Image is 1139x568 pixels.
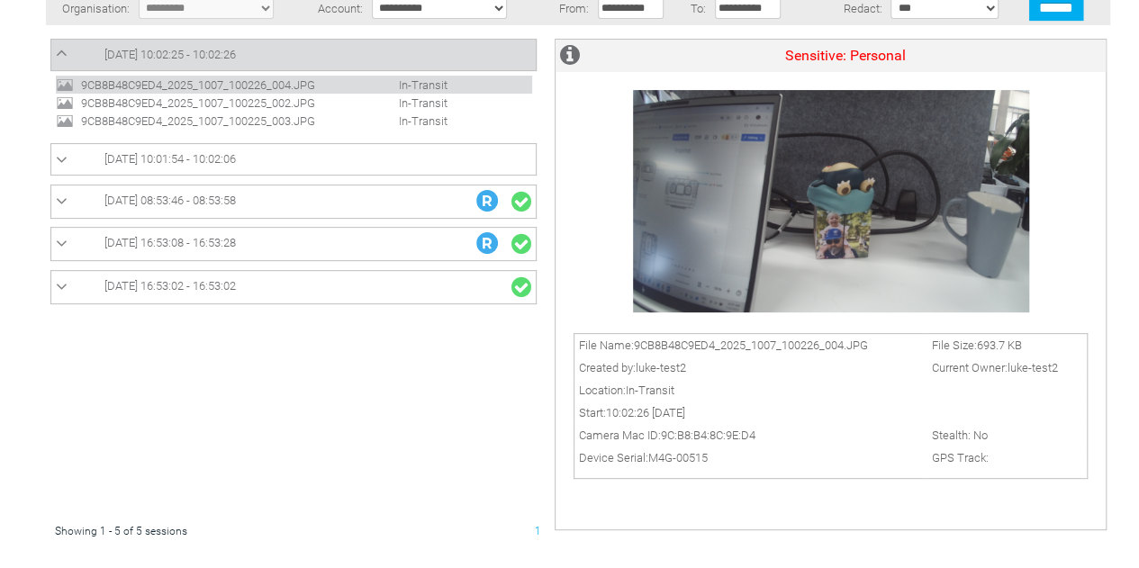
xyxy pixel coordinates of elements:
[931,428,970,442] span: Stealth:
[584,40,1106,72] td: Sensitive: Personal
[927,356,1087,379] td: Current Owner:
[574,424,927,446] td: Camera Mac ID:
[476,232,498,254] img: R_Indication.svg
[77,78,351,92] span: 9CB8B48C9ED4_2025_1007_100226_004.JPG
[927,334,1087,357] td: File Size:
[574,334,927,357] td: File Name:
[927,446,1087,469] td: GPS Track:
[56,76,74,94] img: image24.svg
[56,275,531,299] a: [DATE] 16:53:02 - 16:53:02
[56,77,457,90] a: 9CB8B48C9ED4_2025_1007_100226_004.JPG In-Transit
[354,78,457,92] span: In-Transit
[56,44,531,66] a: [DATE] 10:02:25 - 10:02:26
[56,113,457,126] a: 9CB8B48C9ED4_2025_1007_100225_003.JPG In-Transit
[77,96,351,110] span: 9CB8B48C9ED4_2025_1007_100225_002.JPG
[633,90,1029,313] img: Default Image
[56,190,531,213] a: [DATE] 08:53:46 - 08:53:58
[606,406,685,419] span: 10:02:26 [DATE]
[661,428,755,442] span: 9C:B8:B4:8C:9E:D4
[574,446,927,469] td: Device Serial:
[104,194,236,207] span: [DATE] 08:53:46 - 08:53:58
[535,525,541,537] span: 1
[104,236,236,249] span: [DATE] 16:53:08 - 16:53:28
[648,451,708,464] span: M4G-00515
[56,94,74,112] img: image24.svg
[56,112,74,130] img: image24.svg
[354,96,457,110] span: In-Transit
[972,428,987,442] span: No
[56,149,531,170] a: [DATE] 10:01:54 - 10:02:06
[636,361,686,374] span: luke-test2
[77,114,351,128] span: 9CB8B48C9ED4_2025_1007_100225_003.JPG
[104,279,236,293] span: [DATE] 16:53:02 - 16:53:02
[104,152,236,166] span: [DATE] 10:01:54 - 10:02:06
[354,114,457,128] span: In-Transit
[104,48,236,61] span: [DATE] 10:02:25 - 10:02:26
[574,356,927,379] td: Created by:
[55,525,187,537] span: Showing 1 - 5 of 5 sessions
[574,379,927,401] td: Location:
[476,190,498,212] img: R_Indication.svg
[574,401,927,424] td: Start:
[976,338,1021,352] span: 693.7 KB
[1007,361,1057,374] span: luke-test2
[634,338,868,352] span: 9CB8B48C9ED4_2025_1007_100226_004.JPG
[626,383,674,397] span: In-Transit
[56,95,457,108] a: 9CB8B48C9ED4_2025_1007_100225_002.JPG In-Transit
[56,232,531,256] a: [DATE] 16:53:08 - 16:53:28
